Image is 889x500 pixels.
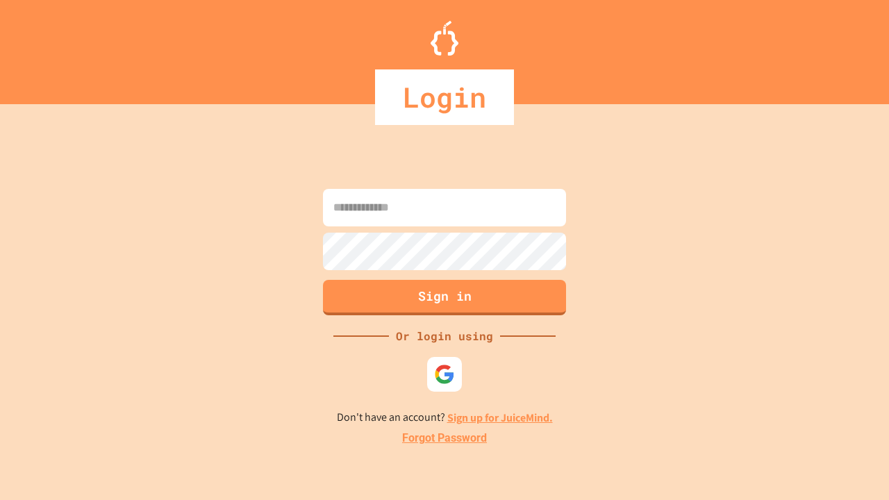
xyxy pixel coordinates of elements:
[447,410,553,425] a: Sign up for JuiceMind.
[774,384,875,443] iframe: chat widget
[431,21,458,56] img: Logo.svg
[831,444,875,486] iframe: chat widget
[389,328,500,344] div: Or login using
[434,364,455,385] img: google-icon.svg
[323,280,566,315] button: Sign in
[337,409,553,426] p: Don't have an account?
[402,430,487,447] a: Forgot Password
[375,69,514,125] div: Login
